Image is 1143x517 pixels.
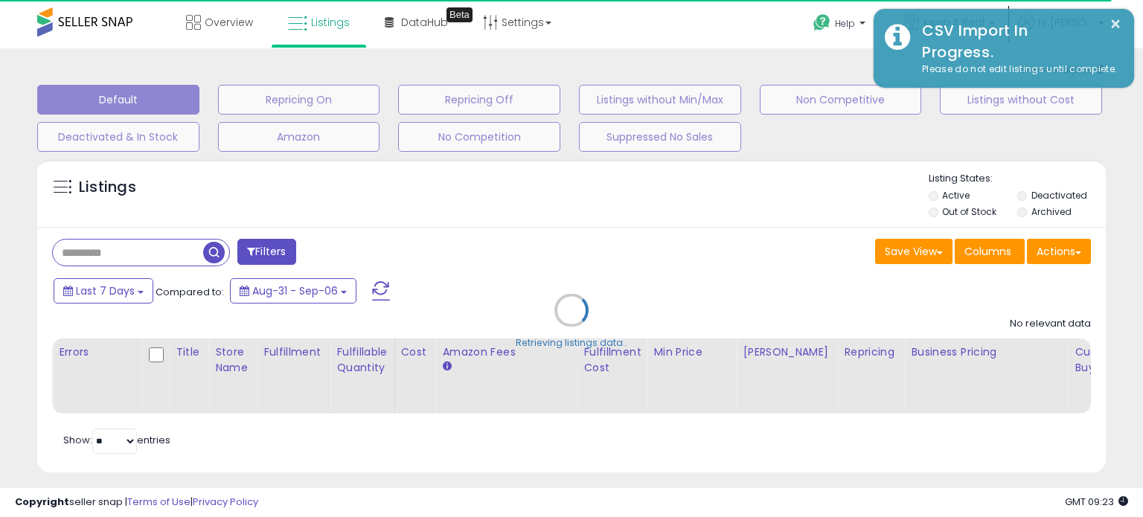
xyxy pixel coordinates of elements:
[516,336,627,350] div: Retrieving listings data..
[15,495,258,510] div: seller snap | |
[15,495,69,509] strong: Copyright
[193,495,258,509] a: Privacy Policy
[813,13,831,32] i: Get Help
[218,85,380,115] button: Repricing On
[835,17,855,30] span: Help
[801,2,880,48] a: Help
[1110,15,1121,33] button: ×
[401,15,448,30] span: DataHub
[37,85,199,115] button: Default
[398,85,560,115] button: Repricing Off
[1065,495,1128,509] span: 2025-09-14 09:23 GMT
[940,85,1102,115] button: Listings without Cost
[218,122,380,152] button: Amazon
[760,85,922,115] button: Non Competitive
[127,495,190,509] a: Terms of Use
[398,122,560,152] button: No Competition
[446,7,473,22] div: Tooltip anchor
[311,15,350,30] span: Listings
[579,122,741,152] button: Suppressed No Sales
[579,85,741,115] button: Listings without Min/Max
[37,122,199,152] button: Deactivated & In Stock
[911,20,1123,62] div: CSV Import In Progress.
[911,62,1123,77] div: Please do not edit listings until complete.
[205,15,253,30] span: Overview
